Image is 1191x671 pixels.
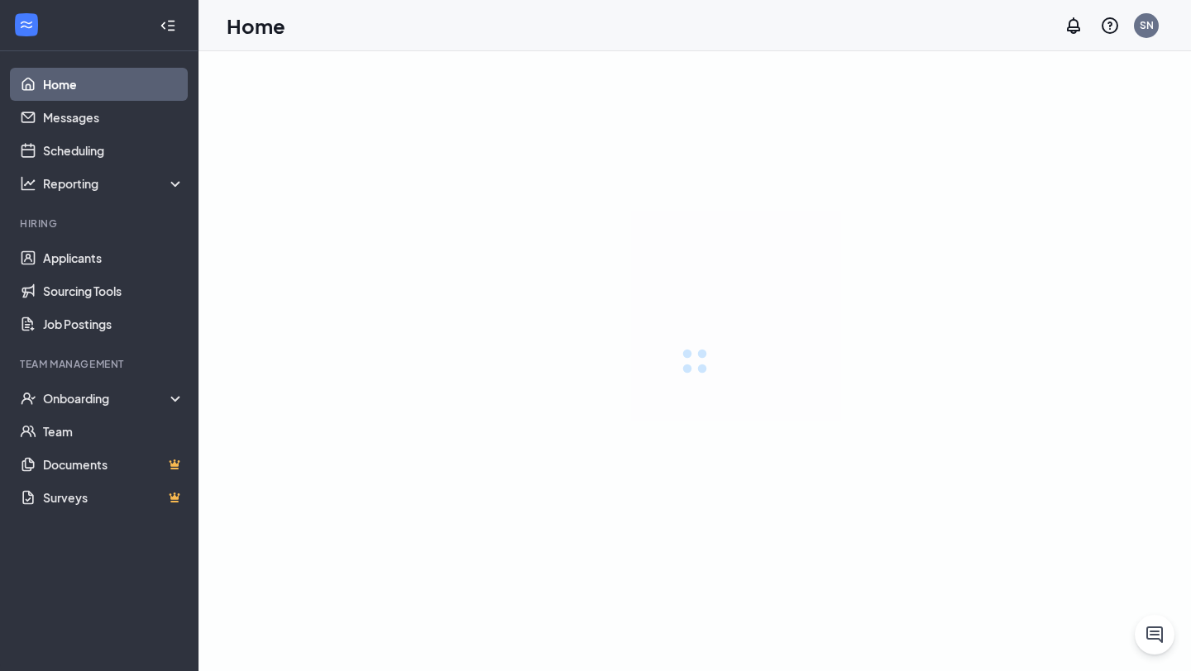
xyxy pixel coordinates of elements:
[43,481,184,514] a: SurveysCrown
[18,17,35,33] svg: WorkstreamLogo
[43,134,184,167] a: Scheduling
[43,68,184,101] a: Home
[43,390,185,407] div: Onboarding
[1135,615,1174,654] button: ChatActive
[43,241,184,274] a: Applicants
[43,101,184,134] a: Messages
[43,307,184,340] a: Job Postings
[1064,16,1083,36] svg: Notifications
[1145,625,1165,645] svg: ChatActive
[20,357,181,371] div: Team Management
[20,217,181,231] div: Hiring
[227,12,285,40] h1: Home
[43,415,184,448] a: Team
[43,448,184,481] a: DocumentsCrown
[20,390,36,407] svg: UserCheck
[20,175,36,192] svg: Analysis
[43,274,184,307] a: Sourcing Tools
[1100,16,1120,36] svg: QuestionInfo
[1140,18,1154,32] div: SN
[160,17,176,34] svg: Collapse
[43,175,185,192] div: Reporting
